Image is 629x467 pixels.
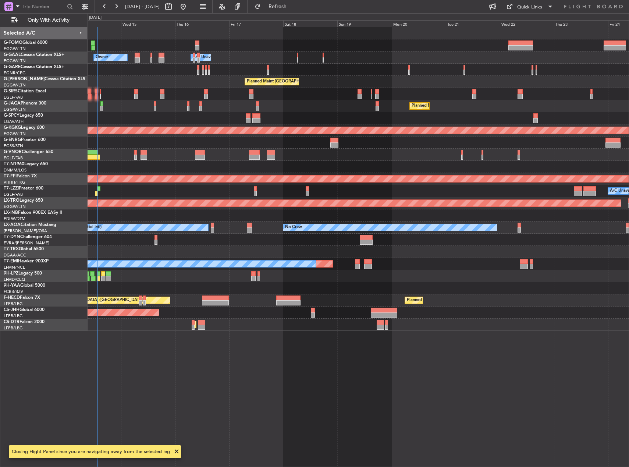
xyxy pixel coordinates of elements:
[4,223,56,227] a: LX-AOACitation Mustang
[446,20,500,27] div: Tue 21
[4,198,19,203] span: LX-TRO
[4,119,24,124] a: LGAV/ATH
[4,252,26,258] a: DGAA/ACC
[4,296,20,300] span: F-HECD
[4,162,48,166] a: T7-N1960Legacy 650
[4,247,19,251] span: T7-TRX
[4,53,64,57] a: G-GAALCessna Citation XLS+
[4,89,46,93] a: G-SIRSCitation Excel
[96,52,108,63] div: Owner
[554,20,608,27] div: Thu 23
[67,20,121,27] div: Tue 14
[285,222,302,233] div: No Crew
[4,271,18,276] span: 9H-LPZ
[4,131,26,137] a: EGGW/LTN
[4,313,23,319] a: LFPB/LBG
[4,277,25,282] a: LFMD/CEQ
[4,82,26,88] a: EGGW/LTN
[4,53,21,57] span: G-GAAL
[8,14,80,26] button: Only With Activity
[4,271,42,276] a: 9H-LPZLegacy 500
[4,77,45,81] span: G-[PERSON_NAME]
[22,1,65,12] input: Trip Number
[412,100,527,112] div: Planned Maint [GEOGRAPHIC_DATA] ([GEOGRAPHIC_DATA])
[4,65,64,69] a: G-GARECessna Citation XLS+
[500,20,554,27] div: Wed 22
[4,167,26,173] a: DNMM/LOS
[4,155,23,161] a: EGLF/FAB
[175,20,229,27] div: Thu 16
[4,283,20,288] span: 9H-YAA
[4,125,21,130] span: G-KGKG
[4,138,46,142] a: G-ENRGPraetor 600
[4,265,25,270] a: LFMN/NCE
[4,289,23,294] a: FCBB/BZV
[4,320,19,324] span: CS-DTR
[4,40,22,45] span: G-FOMO
[4,192,23,197] a: EGLF/FAB
[4,296,40,300] a: F-HECDFalcon 7X
[4,58,26,64] a: EGGW/LTN
[4,143,23,149] a: EGSS/STN
[4,186,19,191] span: T7-LZZI
[4,186,43,191] a: T7-LZZIPraetor 600
[4,247,44,251] a: T7-TRXGlobal 6500
[4,301,23,307] a: LFPB/LBG
[4,125,45,130] a: G-KGKGLegacy 600
[4,259,18,263] span: T7-EMI
[4,150,22,154] span: G-VNOR
[4,210,18,215] span: LX-INB
[337,20,391,27] div: Sun 19
[89,15,102,21] div: [DATE]
[125,3,160,10] span: [DATE] - [DATE]
[4,95,23,100] a: EGLF/FAB
[517,4,542,11] div: Quick Links
[283,20,337,27] div: Sat 18
[4,283,45,288] a: 9H-YAAGlobal 5000
[4,46,26,52] a: EGGW/LTN
[4,113,19,118] span: G-SPCY
[4,308,45,312] a: CS-JHHGlobal 6000
[4,240,49,246] a: EVRA/[PERSON_NAME]
[4,204,26,209] a: EGGW/LTN
[4,138,21,142] span: G-ENRG
[4,162,24,166] span: T7-N1960
[251,1,295,13] button: Refresh
[4,40,47,45] a: G-FOMOGlobal 6000
[4,107,26,112] a: EGGW/LTN
[4,174,37,178] a: T7-FFIFalcon 7X
[407,295,523,306] div: Planned Maint [GEOGRAPHIC_DATA] ([GEOGRAPHIC_DATA])
[19,18,78,23] span: Only With Activity
[262,4,293,9] span: Refresh
[4,180,25,185] a: VHHH/HKG
[4,113,43,118] a: G-SPCYLegacy 650
[4,223,21,227] span: LX-AOA
[4,216,25,222] a: EDLW/DTM
[4,65,21,69] span: G-GARE
[4,77,85,81] a: G-[PERSON_NAME]Cessna Citation XLS
[4,89,18,93] span: G-SIRS
[4,259,49,263] a: T7-EMIHawker 900XP
[4,235,20,239] span: T7-DYN
[4,198,43,203] a: LX-TROLegacy 650
[4,101,46,106] a: G-JAGAPhenom 300
[121,20,175,27] div: Wed 15
[4,228,47,234] a: [PERSON_NAME]/QSA
[229,20,283,27] div: Fri 17
[4,320,45,324] a: CS-DTRFalcon 2000
[4,150,53,154] a: G-VNORChallenger 650
[502,1,557,13] button: Quick Links
[4,308,19,312] span: CS-JHH
[4,174,17,178] span: T7-FFI
[4,325,23,331] a: LFPB/LBG
[4,101,21,106] span: G-JAGA
[392,20,446,27] div: Mon 20
[247,76,363,87] div: Planned Maint [GEOGRAPHIC_DATA] ([GEOGRAPHIC_DATA])
[12,448,170,456] div: Closing Flight Panel since you are navigating away from the selected leg
[4,70,26,76] a: EGNR/CEG
[4,235,52,239] a: T7-DYNChallenger 604
[193,52,223,63] div: A/C Unavailable
[4,210,62,215] a: LX-INBFalcon 900EX EASy II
